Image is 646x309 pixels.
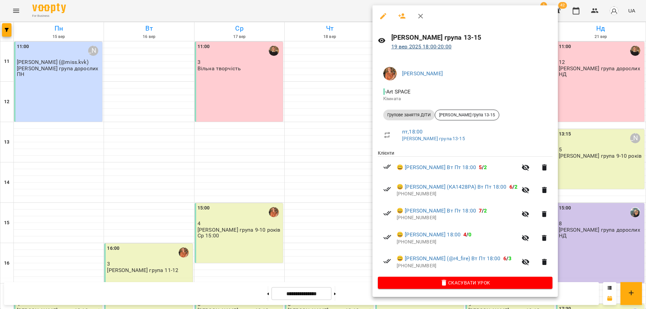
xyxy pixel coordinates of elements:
p: [PHONE_NUMBER] [397,191,517,197]
span: 4 [463,231,466,238]
svg: Візит сплачено [383,209,391,217]
a: [PERSON_NAME] [402,70,443,77]
span: 0 [468,231,471,238]
a: 😀 [PERSON_NAME] 18:00 [397,231,461,239]
p: Кімната [383,95,547,102]
span: - Art SPACE [383,88,412,95]
span: Групове заняття ДІТИ [383,112,435,118]
span: 6 [503,255,506,262]
a: 😀 [PERSON_NAME] (КА1428РА) Вт Пт 18:00 [397,183,507,191]
span: 6 [509,184,512,190]
span: 2 [484,164,487,170]
svg: Візит сплачено [383,185,391,193]
b: / [463,231,471,238]
span: [PERSON_NAME] група 13-15 [435,112,499,118]
h6: [PERSON_NAME] група 13-15 [391,32,552,43]
div: [PERSON_NAME] група 13-15 [435,110,499,120]
span: 7 [479,207,482,214]
span: 2 [514,184,517,190]
b: / [503,255,511,262]
span: Скасувати Урок [383,279,547,287]
ul: Клієнти [378,150,552,277]
a: 19 вер 2025 18:00-20:00 [391,43,452,50]
svg: Візит сплачено [383,163,391,171]
p: [PHONE_NUMBER] [397,215,517,221]
b: / [479,207,487,214]
b: / [479,164,487,170]
p: [PHONE_NUMBER] [397,239,517,245]
a: [PERSON_NAME] група 13-15 [402,136,465,141]
a: 😀 [PERSON_NAME] (@r4_fire) Вт Пт 18:00 [397,255,501,263]
img: 6ada88a2232ae61b19f8f498409ef64a.jpeg [383,67,397,80]
span: 3 [508,255,511,262]
svg: Візит сплачено [383,233,391,241]
a: пт , 18:00 [402,128,423,135]
a: 😀 [PERSON_NAME] Вт Пт 18:00 [397,163,476,171]
span: 5 [479,164,482,170]
span: 2 [484,207,487,214]
b: / [509,184,517,190]
a: 😀 [PERSON_NAME] Вт Пт 18:00 [397,207,476,215]
svg: Візит сплачено [383,257,391,265]
button: Скасувати Урок [378,277,552,289]
p: [PHONE_NUMBER] [397,263,517,269]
